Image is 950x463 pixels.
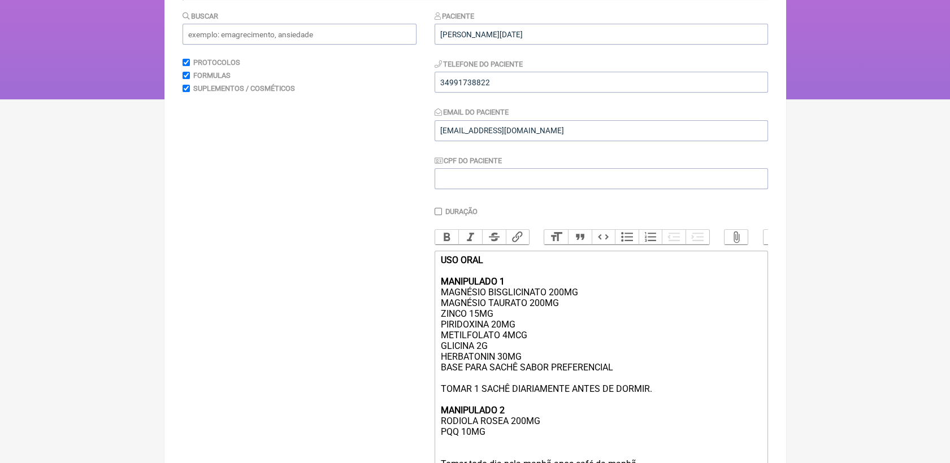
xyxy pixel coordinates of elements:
[568,230,592,244] button: Quote
[193,84,295,93] label: Suplementos / Cosméticos
[639,230,662,244] button: Numbers
[506,230,530,244] button: Link
[435,156,502,165] label: CPF do Paciente
[440,255,504,287] strong: USO ORAL MANIPULADO 1
[193,71,231,80] label: Formulas
[183,12,219,20] label: Buscar
[615,230,639,244] button: Bullets
[193,58,240,67] label: Protocolos
[435,60,523,68] label: Telefone do Paciente
[482,230,506,244] button: Strikethrough
[435,230,459,244] button: Bold
[662,230,686,244] button: Decrease Level
[725,230,748,244] button: Attach Files
[445,207,478,216] label: Duração
[686,230,709,244] button: Increase Level
[435,108,509,116] label: Email do Paciente
[592,230,615,244] button: Code
[764,230,787,244] button: Undo
[183,24,417,45] input: exemplo: emagrecimento, ansiedade
[458,230,482,244] button: Italic
[435,12,475,20] label: Paciente
[544,230,568,244] button: Heading
[440,405,504,416] strong: MANIPULADO 2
